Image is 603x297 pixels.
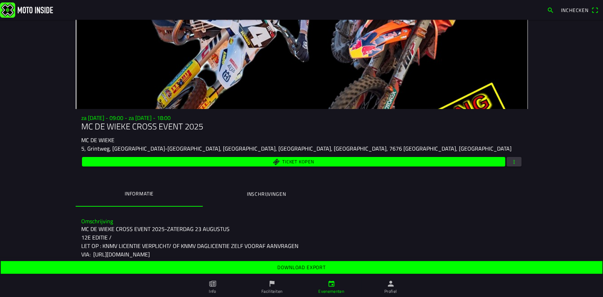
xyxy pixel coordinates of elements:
[81,121,522,132] h1: MC DE WIEKE CROSS EVENT 2025
[81,136,114,144] ion-text: MC DE WIEKE
[261,288,282,295] ion-label: Faciliteiten
[384,288,397,295] ion-label: Profiel
[124,190,153,198] ion-label: Informatie
[209,288,216,295] ion-label: Info
[561,6,589,14] span: Inchecken
[543,4,557,16] a: search
[1,261,602,274] ion-button: Download export
[327,280,335,287] ion-icon: calendar
[318,288,344,295] ion-label: Evenementen
[282,159,314,164] span: Ticket kopen
[387,280,395,287] ion-icon: person
[268,280,276,287] ion-icon: flag
[81,115,522,121] h3: za [DATE] - 09:00 - za [DATE] - 18:00
[557,4,602,16] a: Incheckenqr scanner
[81,218,522,225] h3: Omschrijving
[247,190,286,198] ion-label: Inschrijvingen
[81,144,512,153] ion-text: 5, Grintweg, [GEOGRAPHIC_DATA]-[GEOGRAPHIC_DATA], [GEOGRAPHIC_DATA], [GEOGRAPHIC_DATA], [GEOGRAPH...
[209,280,217,287] ion-icon: paper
